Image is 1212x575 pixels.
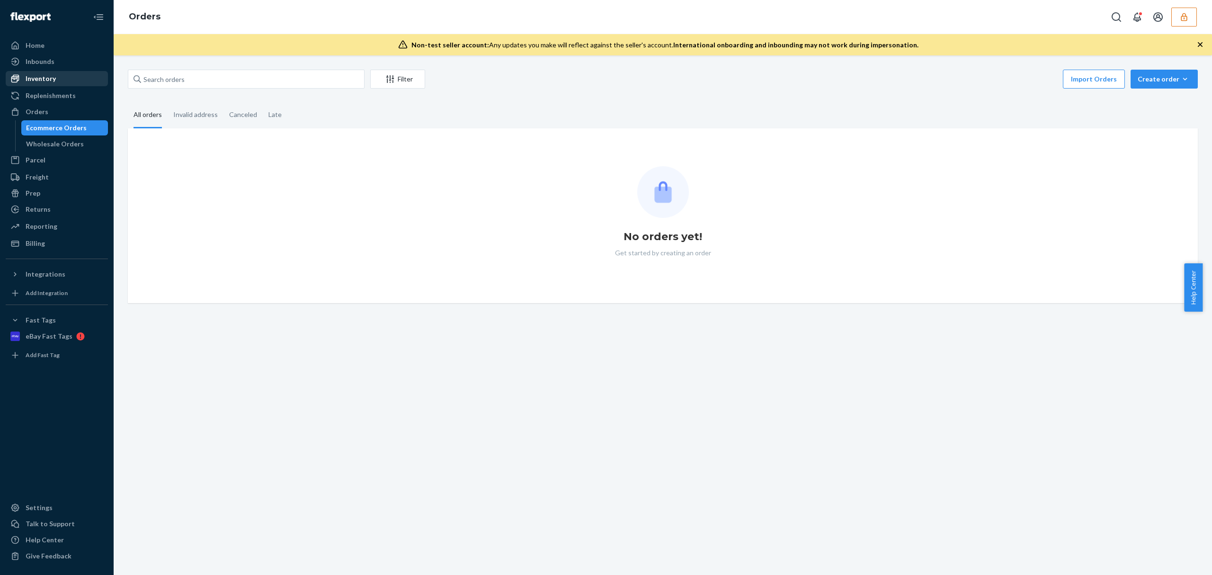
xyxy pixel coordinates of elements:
[26,332,72,341] div: eBay Fast Tags
[26,139,84,149] div: Wholesale Orders
[1107,8,1126,27] button: Open Search Box
[371,74,425,84] div: Filter
[128,70,365,89] input: Search orders
[637,166,689,218] img: Empty list
[26,551,71,561] div: Give Feedback
[26,123,87,133] div: Ecommerce Orders
[26,270,65,279] div: Integrations
[1138,74,1191,84] div: Create order
[6,38,108,53] a: Home
[26,289,68,297] div: Add Integration
[26,155,45,165] div: Parcel
[6,202,108,217] a: Returns
[1149,8,1167,27] button: Open account menu
[134,102,162,128] div: All orders
[26,239,45,248] div: Billing
[6,313,108,328] button: Fast Tags
[26,91,76,100] div: Replenishments
[6,88,108,103] a: Replenishments
[26,57,54,66] div: Inbounds
[6,286,108,301] a: Add Integration
[173,102,218,127] div: Invalid address
[411,40,918,50] div: Any updates you make will reflect against the seller's account.
[26,189,40,198] div: Prep
[6,500,108,515] a: Settings
[26,315,56,325] div: Fast Tags
[6,348,108,363] a: Add Fast Tag
[411,41,489,49] span: Non-test seller account:
[21,136,108,152] a: Wholesale Orders
[129,11,160,22] a: Orders
[1128,8,1147,27] button: Open notifications
[1184,263,1203,312] button: Help Center
[6,153,108,168] a: Parcel
[26,351,60,359] div: Add Fast Tag
[26,172,49,182] div: Freight
[26,107,48,117] div: Orders
[1063,70,1125,89] button: Import Orders
[268,102,282,127] div: Late
[6,71,108,86] a: Inventory
[6,532,108,548] a: Help Center
[121,3,168,31] ol: breadcrumbs
[6,267,108,282] button: Integrations
[6,219,108,234] a: Reporting
[6,516,108,531] a: Talk to Support
[89,8,108,27] button: Close Navigation
[26,205,51,214] div: Returns
[6,54,108,69] a: Inbounds
[615,248,711,258] p: Get started by creating an order
[6,104,108,119] a: Orders
[10,12,51,22] img: Flexport logo
[624,229,702,244] h1: No orders yet!
[229,102,257,127] div: Canceled
[26,222,57,231] div: Reporting
[21,120,108,135] a: Ecommerce Orders
[26,74,56,83] div: Inventory
[1131,70,1198,89] button: Create order
[26,535,64,545] div: Help Center
[6,236,108,251] a: Billing
[6,170,108,185] a: Freight
[26,503,53,512] div: Settings
[26,41,45,50] div: Home
[6,329,108,344] a: eBay Fast Tags
[673,41,918,49] span: International onboarding and inbounding may not work during impersonation.
[370,70,425,89] button: Filter
[6,548,108,564] button: Give Feedback
[6,186,108,201] a: Prep
[26,519,75,529] div: Talk to Support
